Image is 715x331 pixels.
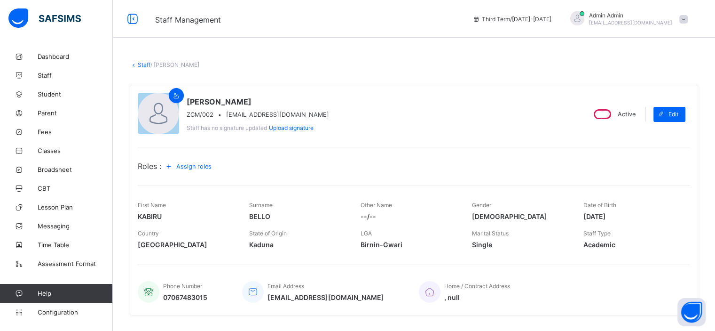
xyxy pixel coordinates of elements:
[38,241,113,249] span: Time Table
[472,16,551,23] span: session/term information
[187,97,329,106] span: [PERSON_NAME]
[361,212,458,220] span: --/--
[561,11,692,27] div: AdminAdmin
[249,202,273,209] span: Surname
[38,290,112,297] span: Help
[361,202,392,209] span: Other Name
[187,111,329,118] div: •
[444,293,510,301] span: , null
[583,202,616,209] span: Date of Birth
[176,163,212,170] span: Assign roles
[163,293,207,301] span: 07067483015
[150,61,199,68] span: / [PERSON_NAME]
[472,212,569,220] span: [DEMOGRAPHIC_DATA]
[583,241,681,249] span: Academic
[668,111,678,118] span: Edit
[38,308,112,316] span: Configuration
[618,111,636,118] span: Active
[444,283,510,290] span: Home / Contract Address
[226,111,329,118] span: [EMAIL_ADDRESS][DOMAIN_NAME]
[38,166,113,173] span: Broadsheet
[187,111,213,118] span: ZCM/002
[583,212,681,220] span: [DATE]
[138,161,161,171] span: Roles :
[138,230,159,237] span: Country
[269,124,314,131] span: Upload signature
[38,53,113,60] span: Dashboard
[155,15,221,24] span: Staff Management
[472,241,569,249] span: Single
[472,202,491,209] span: Gender
[472,230,509,237] span: Marital Status
[361,230,372,237] span: LGA
[267,293,384,301] span: [EMAIL_ADDRESS][DOMAIN_NAME]
[38,128,113,136] span: Fees
[38,109,113,117] span: Parent
[249,241,346,249] span: Kaduna
[38,72,113,79] span: Staff
[361,241,458,249] span: Birnin-Gwari
[38,147,113,154] span: Classes
[38,222,113,230] span: Messaging
[583,230,611,237] span: Staff Type
[38,203,113,211] span: Lesson Plan
[138,212,235,220] span: KABIRU
[8,8,81,28] img: safsims
[138,241,235,249] span: [GEOGRAPHIC_DATA]
[38,260,113,267] span: Assessment Format
[589,12,672,19] span: Admin Admin
[138,61,150,68] a: Staff
[38,90,113,98] span: Student
[267,283,304,290] span: Email Address
[38,185,113,192] span: CBT
[249,212,346,220] span: BELLO
[138,202,166,209] span: First Name
[163,283,202,290] span: Phone Number
[249,230,287,237] span: State of Origin
[677,298,706,326] button: Open asap
[589,20,672,25] span: [EMAIL_ADDRESS][DOMAIN_NAME]
[187,124,267,131] span: Staff has no signature updated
